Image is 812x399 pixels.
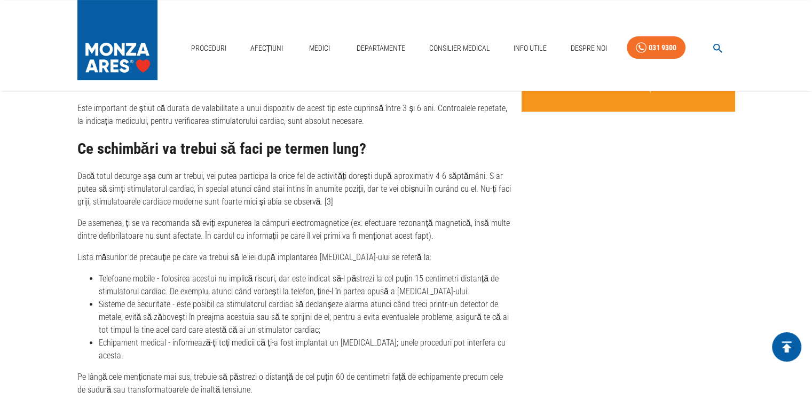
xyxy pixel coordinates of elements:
a: Afecțiuni [246,37,288,59]
h2: Ce schimbări va trebui să faci pe termen lung? [77,140,513,158]
a: Proceduri [187,37,231,59]
p: Este important de știut că durata de valabilitate a unui dispozitiv de acest tip este cuprinsă în... [77,102,513,128]
a: Medici [303,37,337,59]
div: 031 9300 [649,41,676,54]
li: Sisteme de securitate - este posibil ca stimulatorul cardiac să declanșeze alarma atunci când tre... [99,298,513,337]
a: Despre Noi [566,37,611,59]
p: Pe lângă cele menționate mai sus, trebuie să păstrezi o distanță de cel puțin 60 de centimetri fa... [77,371,513,396]
a: Departamente [352,37,409,59]
a: Info Utile [509,37,551,59]
p: Dacă totul decurge așa cum ar trebui, vei putea participa la orice fel de activități dorești după... [77,170,513,208]
li: Telefoane mobile - folosirea acestui nu implică riscuri, dar este indicat să-l păstrezi la cel pu... [99,272,513,298]
li: Echipament medical - informează-ți toți medicii că ți-a fost implantat un [MEDICAL_DATA]; unele p... [99,337,513,362]
p: De asemenea, ți se va recomanda să eviți expunerea la câmpuri electromagnetice (ex: efectuare rez... [77,217,513,242]
button: delete [772,332,801,362]
a: Consilier Medical [424,37,494,59]
a: 031 9300 [627,36,685,59]
p: Lista măsurilor de precauție pe care va trebui să le iei după implantarea [MEDICAL_DATA]-ului se ... [77,251,513,264]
